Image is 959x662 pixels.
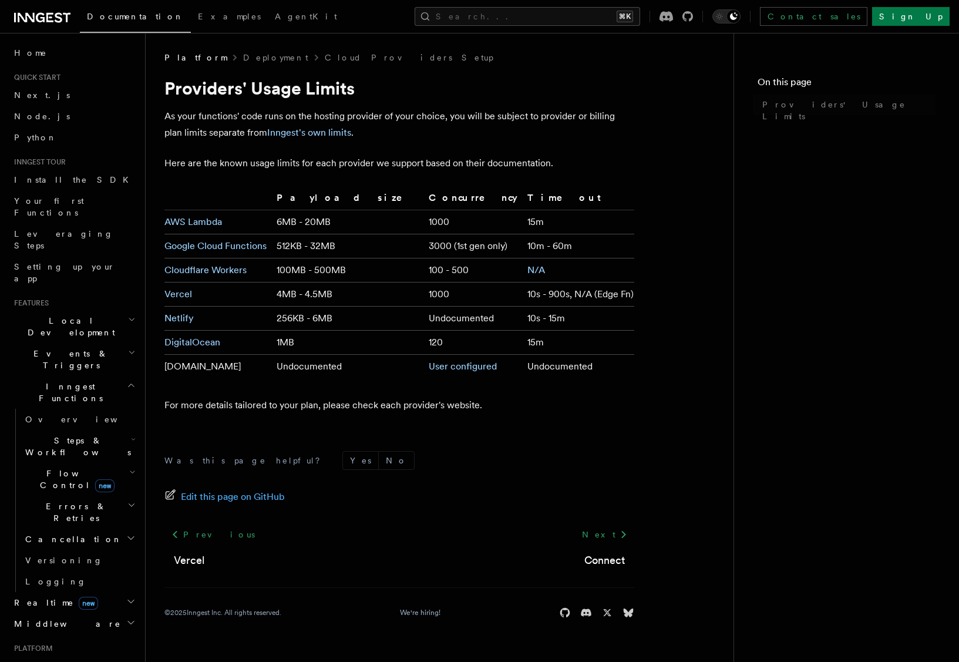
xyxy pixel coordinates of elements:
span: Events & Triggers [9,348,128,371]
td: 1000 [424,283,523,307]
span: Local Development [9,315,128,338]
span: Examples [198,12,261,21]
a: Versioning [21,550,138,571]
span: Features [9,298,49,308]
span: Realtime [9,597,98,609]
span: Python [14,133,57,142]
span: Platform [9,644,53,653]
th: Payload size [272,190,424,210]
td: Undocumented [523,355,634,379]
td: 15m [523,331,634,355]
h1: Providers' Usage Limits [164,78,634,99]
a: Node.js [9,106,138,127]
a: Your first Functions [9,190,138,223]
a: Inngest's own limits [267,127,351,138]
td: 1MB [272,331,424,355]
button: Steps & Workflows [21,430,138,463]
td: Undocumented [424,307,523,331]
span: Node.js [14,112,70,121]
span: Middleware [9,618,121,630]
a: Providers' Usage Limits [758,94,936,127]
button: Cancellation [21,529,138,550]
span: Home [14,47,47,59]
a: Connect [584,552,625,569]
span: Inngest tour [9,157,66,167]
th: Concurrency [424,190,523,210]
button: Flow Controlnew [21,463,138,496]
span: Setting up your app [14,262,115,283]
button: Local Development [9,310,138,343]
a: Sign Up [872,7,950,26]
a: Vercel [174,552,204,569]
span: Platform [164,52,227,63]
a: Python [9,127,138,148]
span: Overview [25,415,146,424]
a: Overview [21,409,138,430]
span: new [95,479,115,492]
span: Flow Control [21,468,129,491]
td: 512KB - 32MB [272,234,424,258]
span: Logging [25,577,86,586]
span: Quick start [9,73,60,82]
button: Inngest Functions [9,376,138,409]
div: Inngest Functions [9,409,138,592]
span: Documentation [87,12,184,21]
button: Yes [343,452,378,469]
td: 4MB - 4.5MB [272,283,424,307]
a: Next [575,524,634,545]
a: Cloudflare Workers [164,264,247,275]
a: DigitalOcean [164,337,220,348]
a: Documentation [80,4,191,33]
h4: On this page [758,75,936,94]
a: Install the SDK [9,169,138,190]
a: Google Cloud Functions [164,240,267,251]
span: Cancellation [21,533,122,545]
span: Versioning [25,556,103,565]
td: 10s - 15m [523,307,634,331]
a: Leveraging Steps [9,223,138,256]
td: 10s - 900s, N/A (Edge Fn) [523,283,634,307]
a: User configured [429,361,497,372]
span: Your first Functions [14,196,84,217]
span: new [79,597,98,610]
p: For more details tailored to your plan, please check each provider's website. [164,397,634,414]
a: Deployment [243,52,308,63]
a: Netlify [164,312,194,324]
td: 120 [424,331,523,355]
kbd: ⌘K [617,11,633,22]
td: [DOMAIN_NAME] [164,355,272,379]
td: 256KB - 6MB [272,307,424,331]
button: Toggle dark mode [712,9,741,23]
td: 100MB - 500MB [272,258,424,283]
span: AgentKit [275,12,337,21]
a: Contact sales [760,7,867,26]
p: Was this page helpful? [164,455,328,466]
td: Undocumented [272,355,424,379]
button: Errors & Retries [21,496,138,529]
span: Install the SDK [14,175,136,184]
a: Setting up your app [9,256,138,289]
td: 10m - 60m [523,234,634,258]
p: Here are the known usage limits for each provider we support based on their documentation. [164,155,634,172]
th: Timeout [523,190,634,210]
p: As your functions' code runs on the hosting provider of your choice, you will be subject to provi... [164,108,634,141]
td: 100 - 500 [424,258,523,283]
a: We're hiring! [400,608,440,617]
span: Steps & Workflows [21,435,131,458]
td: 6MB - 20MB [272,210,424,234]
a: Previous [164,524,261,545]
button: Middleware [9,613,138,634]
td: 15m [523,210,634,234]
a: Vercel [164,288,192,300]
td: 3000 (1st gen only) [424,234,523,258]
span: Errors & Retries [21,500,127,524]
a: Examples [191,4,268,32]
a: N/A [527,264,545,275]
span: Inngest Functions [9,381,127,404]
span: Leveraging Steps [14,229,113,250]
a: Home [9,42,138,63]
button: Events & Triggers [9,343,138,376]
a: AgentKit [268,4,344,32]
a: Cloud Providers Setup [325,52,493,63]
button: Realtimenew [9,592,138,613]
